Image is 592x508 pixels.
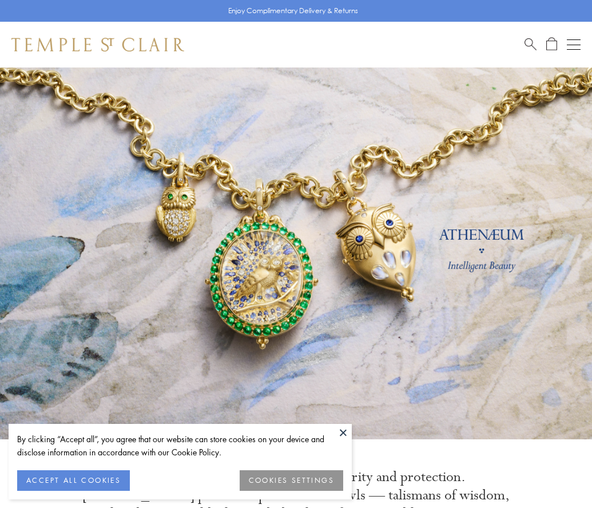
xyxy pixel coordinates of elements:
[228,5,358,17] p: Enjoy Complimentary Delivery & Returns
[11,38,184,51] img: Temple St. Clair
[240,470,343,491] button: COOKIES SETTINGS
[567,38,581,51] button: Open navigation
[546,37,557,51] a: Open Shopping Bag
[17,470,130,491] button: ACCEPT ALL COOKIES
[17,432,343,459] div: By clicking “Accept all”, you agree that our website can store cookies on your device and disclos...
[525,37,537,51] a: Search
